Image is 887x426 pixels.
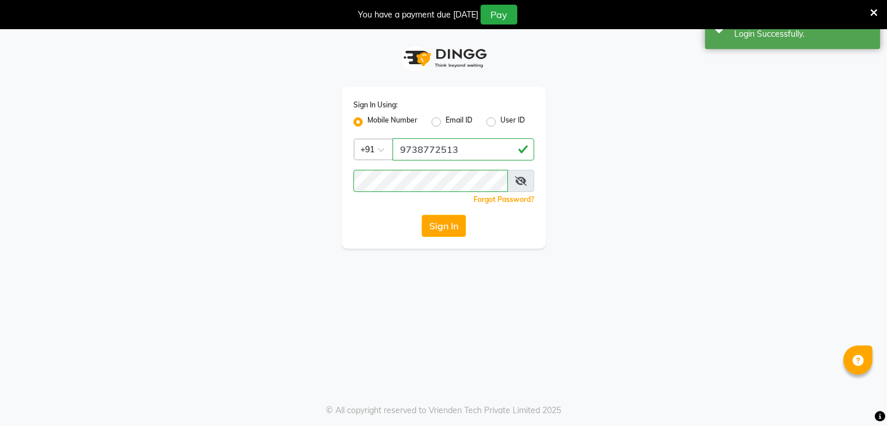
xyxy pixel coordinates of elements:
[838,379,875,414] iframe: chat widget
[353,100,398,110] label: Sign In Using:
[367,115,418,129] label: Mobile Number
[358,9,478,21] div: You have a payment due [DATE]
[446,115,472,129] label: Email ID
[397,41,490,75] img: logo1.svg
[392,138,534,160] input: Username
[734,28,871,40] div: Login Successfully.
[481,5,517,25] button: Pay
[353,170,508,192] input: Username
[474,195,534,204] a: Forgot Password?
[500,115,525,129] label: User ID
[422,215,466,237] button: Sign In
